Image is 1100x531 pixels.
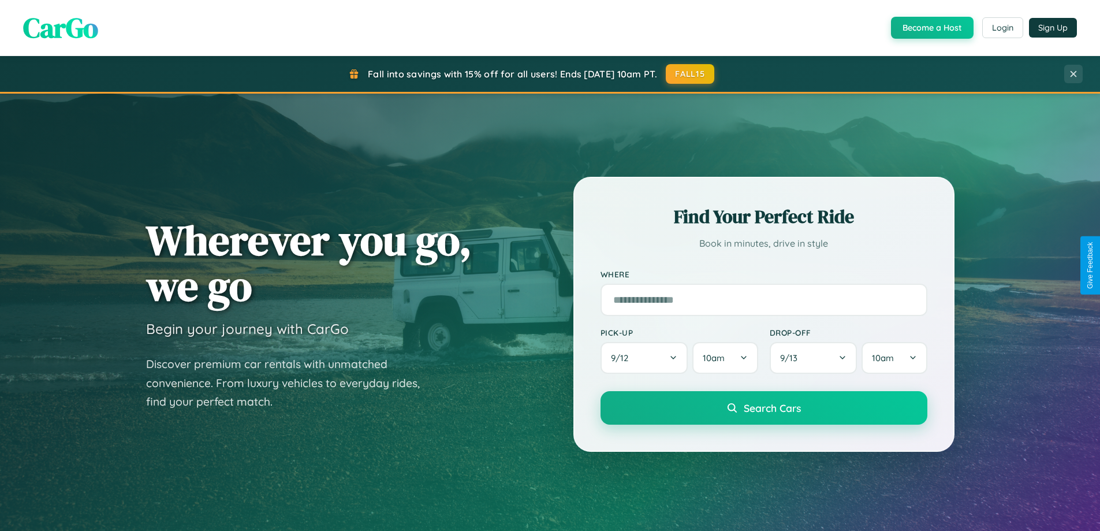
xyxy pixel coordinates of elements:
[146,217,472,309] h1: Wherever you go, we go
[872,352,894,363] span: 10am
[601,235,927,252] p: Book in minutes, drive in style
[146,355,435,411] p: Discover premium car rentals with unmatched convenience. From luxury vehicles to everyday rides, ...
[666,64,714,84] button: FALL15
[601,328,758,337] label: Pick-up
[703,352,725,363] span: 10am
[692,342,758,374] button: 10am
[601,342,688,374] button: 9/12
[601,269,927,279] label: Where
[368,68,657,80] span: Fall into savings with 15% off for all users! Ends [DATE] 10am PT.
[862,342,927,374] button: 10am
[23,9,98,47] span: CarGo
[770,328,927,337] label: Drop-off
[601,204,927,229] h2: Find Your Perfect Ride
[770,342,857,374] button: 9/13
[744,402,801,414] span: Search Cars
[601,391,927,425] button: Search Cars
[146,320,349,337] h3: Begin your journey with CarGo
[1029,18,1077,38] button: Sign Up
[1086,242,1094,289] div: Give Feedback
[891,17,974,39] button: Become a Host
[611,352,634,363] span: 9 / 12
[780,352,803,363] span: 9 / 13
[982,17,1023,38] button: Login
